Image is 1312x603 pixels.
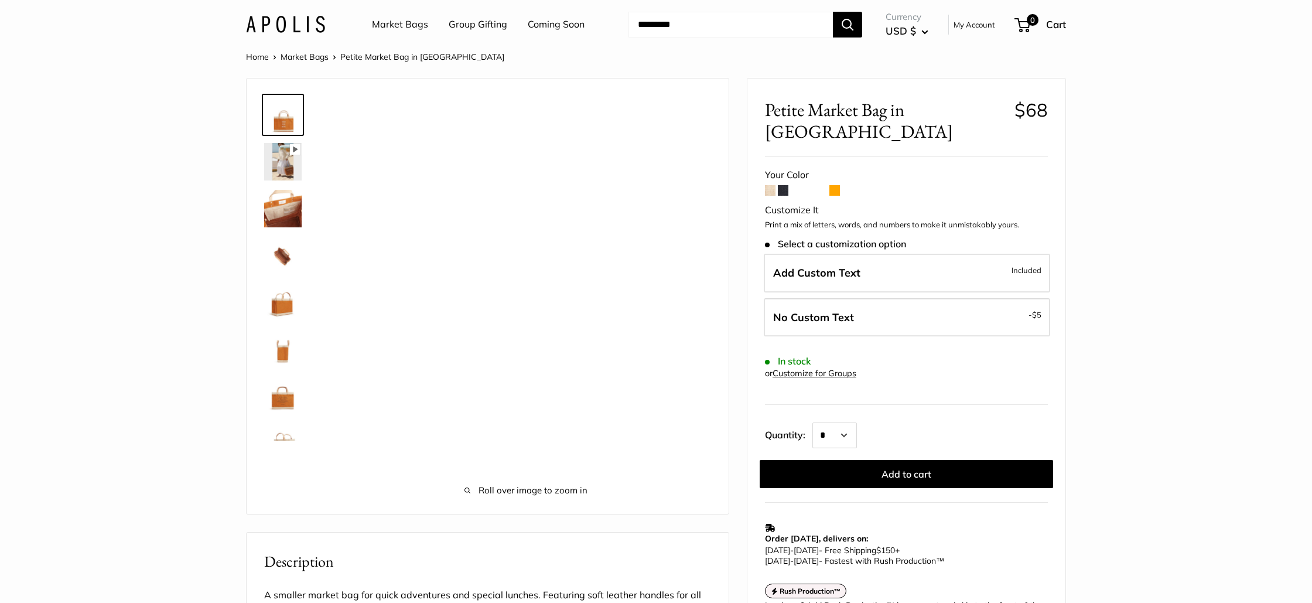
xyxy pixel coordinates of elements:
span: $150 [876,545,895,556]
span: 0 [1027,14,1038,26]
div: or [765,366,856,381]
label: Leave Blank [764,298,1050,337]
span: In stock [765,356,811,367]
span: Petite Market Bag in [GEOGRAPHIC_DATA] [765,99,1006,142]
label: Quantity: [765,419,812,448]
a: Market Bags [281,52,329,62]
span: - [1029,308,1041,322]
p: Print a mix of letters, words, and numbers to make it unmistakably yours. [765,219,1048,231]
a: Petite Market Bag in Cognac [262,422,304,464]
strong: Order [DATE], delivers on: [765,533,868,544]
span: Select a customization option [765,239,906,250]
span: No Custom Text [773,311,854,324]
span: $5 [1032,310,1041,319]
nav: Breadcrumb [246,49,504,64]
span: [DATE] [794,545,819,556]
a: My Account [954,18,995,32]
div: Customize It [765,202,1048,219]
span: $68 [1014,98,1048,121]
a: Home [246,52,269,62]
span: Included [1012,263,1041,277]
span: - [790,556,794,566]
label: Add Custom Text [764,254,1050,292]
img: Petite Market Bag in Cognac [264,377,302,415]
a: Petite Market Bag in Cognac [262,281,304,323]
a: Group Gifting [449,16,507,33]
a: Coming Soon [528,16,585,33]
img: Petite Market Bag in Cognac [264,190,302,227]
div: Your Color [765,166,1048,184]
a: Market Bags [372,16,428,33]
a: 0 Cart [1016,15,1066,34]
a: Petite Market Bag in Cognac [262,328,304,370]
span: USD $ [886,25,916,37]
span: - Fastest with Rush Production™ [765,556,944,566]
img: Petite Market Bag in Cognac [264,96,302,134]
button: Add to cart [760,460,1053,488]
strong: Rush Production™ [780,587,841,595]
img: Petite Market Bag in Cognac [264,284,302,321]
a: Petite Market Bag in Cognac [262,234,304,277]
span: [DATE] [765,556,790,566]
span: Petite Market Bag in [GEOGRAPHIC_DATA] [340,52,504,62]
img: Apolis [246,16,325,33]
span: [DATE] [794,556,819,566]
input: Search... [628,12,833,38]
a: Petite Market Bag in Cognac [262,141,304,183]
a: Customize for Groups [773,368,856,379]
img: Petite Market Bag in Cognac [264,143,302,180]
p: - Free Shipping + [765,545,1042,566]
a: Petite Market Bag in Cognac [262,188,304,230]
a: Petite Market Bag in Cognac [262,375,304,417]
span: Currency [886,9,928,25]
span: Roll over image to zoom in [340,482,711,499]
span: Cart [1046,18,1066,30]
img: Petite Market Bag in Cognac [264,424,302,462]
img: Petite Market Bag in Cognac [264,331,302,368]
button: Search [833,12,862,38]
img: Petite Market Bag in Cognac [264,237,302,274]
button: USD $ [886,22,928,40]
span: [DATE] [765,545,790,556]
h2: Description [264,550,711,573]
a: Petite Market Bag in Cognac [262,94,304,136]
span: Add Custom Text [773,266,860,280]
span: - [790,545,794,556]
